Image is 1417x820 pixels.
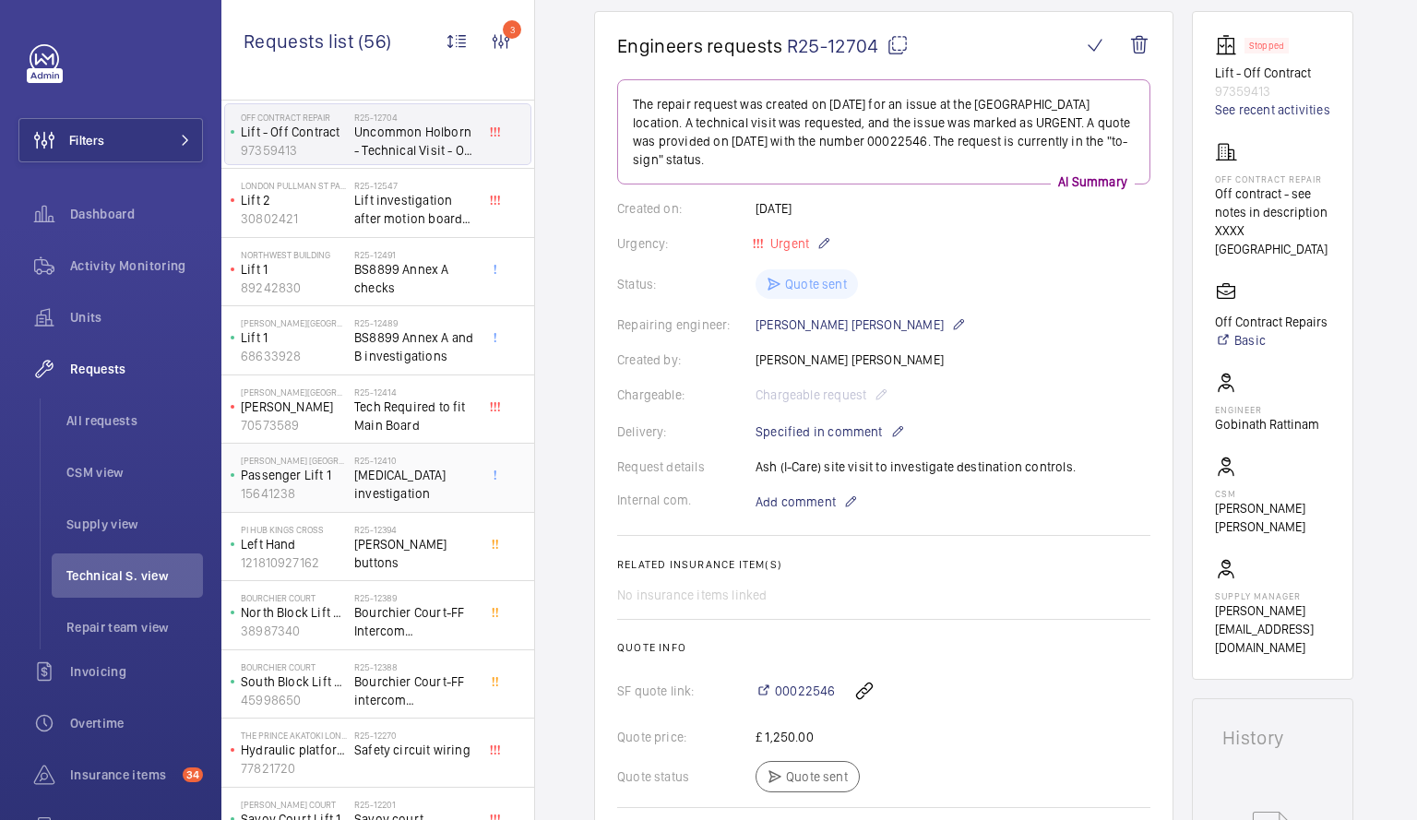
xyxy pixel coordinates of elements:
[1215,499,1330,536] p: [PERSON_NAME] [PERSON_NAME]
[1215,34,1244,56] img: elevator.svg
[354,317,476,328] h2: R25-12489
[354,730,476,741] h2: R25-12270
[756,493,836,511] span: Add comment
[241,455,347,466] p: [PERSON_NAME] [GEOGRAPHIC_DATA]
[69,131,104,149] span: Filters
[241,123,347,141] p: Lift - Off Contract
[1215,331,1328,350] a: Basic
[70,256,203,275] span: Activity Monitoring
[241,347,347,365] p: 68633928
[241,386,347,398] p: [PERSON_NAME][GEOGRAPHIC_DATA]
[1215,101,1330,119] a: See recent activities
[241,191,347,209] p: Lift 2
[1215,601,1330,657] p: [PERSON_NAME][EMAIL_ADDRESS][DOMAIN_NAME]
[354,180,476,191] h2: R25-12547
[1215,64,1330,82] p: Lift - Off Contract
[66,618,203,636] span: Repair team view
[70,205,203,223] span: Dashboard
[354,455,476,466] h2: R25-12410
[756,314,966,336] p: [PERSON_NAME] [PERSON_NAME]
[1249,42,1284,49] p: Stopped
[617,641,1150,654] h2: Quote info
[354,672,476,709] span: Bourchier Court-FF intercom Investigation.
[241,416,347,434] p: 70573589
[354,328,476,365] span: BS8899 Annex A and B investigations
[354,249,476,260] h2: R25-12491
[1215,82,1330,101] p: 97359413
[354,260,476,297] span: BS8899 Annex A checks
[241,209,347,228] p: 30802421
[354,398,476,434] span: Tech Required to fit Main Board
[241,592,347,603] p: Bourchier Court
[354,123,476,160] span: Uncommon Holborn - Technical Visit - Off contract
[66,463,203,481] span: CSM view
[354,535,476,572] span: [PERSON_NAME] buttons
[241,553,347,572] p: 121810927162
[1215,313,1328,331] p: Off Contract Repairs
[241,672,347,691] p: South Block Lift A - CPN70472
[354,661,476,672] h2: R25-12388
[241,535,347,553] p: Left Hand
[241,317,347,328] p: [PERSON_NAME][GEOGRAPHIC_DATA]
[354,592,476,603] h2: R25-12389
[241,524,347,535] p: PI Hub Kings Cross
[241,249,347,260] p: northwest building
[241,691,347,709] p: 45998650
[241,603,347,622] p: North Block Lift A - CPN70474
[66,566,203,585] span: Technical S. view
[241,112,347,123] p: Off Contract Repair
[354,603,476,640] span: Bourchier Court-FF Intercom Investigation.
[241,730,347,741] p: The Prince Akatoki London
[241,466,347,484] p: Passenger Lift 1
[70,766,175,784] span: Insurance items
[241,622,347,640] p: 38987340
[241,759,347,778] p: 77821720
[756,421,905,443] p: Specified in comment
[787,34,909,57] span: R25-12704
[617,558,1150,571] h2: Related insurance item(s)
[70,714,203,732] span: Overtime
[241,260,347,279] p: Lift 1
[70,308,203,327] span: Units
[1215,221,1330,258] p: XXXX [GEOGRAPHIC_DATA]
[241,180,347,191] p: LONDON PULLMAN ST PANCRAS
[354,386,476,398] h2: R25-12414
[1051,172,1135,191] p: AI Summary
[1215,173,1330,184] p: Off Contract Repair
[767,236,809,251] span: Urgent
[354,191,476,228] span: Lift investigation after motion board replacement
[1215,184,1330,221] p: Off contract - see notes in description
[241,328,347,347] p: Lift 1
[70,662,203,681] span: Invoicing
[354,741,476,759] span: Safety circuit wiring
[633,95,1135,169] p: The repair request was created on [DATE] for an issue at the [GEOGRAPHIC_DATA] location. A techni...
[241,741,347,759] p: Hydraulic platform lift
[241,799,347,810] p: [PERSON_NAME] Court
[617,34,783,57] span: Engineers requests
[354,466,476,503] span: [MEDICAL_DATA] investigation
[241,484,347,503] p: 15641238
[241,279,347,297] p: 89242830
[354,799,476,810] h2: R25-12201
[66,515,203,533] span: Supply view
[183,767,203,782] span: 34
[241,661,347,672] p: Bourchier Court
[1215,488,1330,499] p: CSM
[354,524,476,535] h2: R25-12394
[1215,590,1330,601] p: Supply manager
[354,112,476,123] h2: R25-12704
[756,682,835,700] a: 00022546
[70,360,203,378] span: Requests
[66,411,203,430] span: All requests
[775,682,835,700] span: 00022546
[244,30,358,53] span: Requests list
[18,118,203,162] button: Filters
[1222,729,1323,747] h1: History
[241,398,347,416] p: [PERSON_NAME]
[1215,415,1319,434] p: Gobinath Rattinam
[241,141,347,160] p: 97359413
[1215,404,1319,415] p: Engineer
